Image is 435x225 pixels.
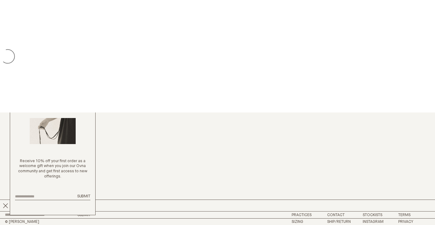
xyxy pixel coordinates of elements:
[327,220,351,224] a: Ship/Return
[5,220,108,224] h2: © [PERSON_NAME]
[292,220,303,224] a: Sizing
[77,194,90,199] button: Submit
[292,213,312,217] a: Practices
[327,213,345,217] a: Contact
[398,220,413,224] a: Privacy
[363,220,384,224] a: Instagram
[363,213,382,217] a: Stockists
[15,159,90,180] p: Receive 10% off your first order as a welcome gift when you join our Ovna community and get first...
[398,213,410,217] a: Terms
[77,194,90,198] span: Submit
